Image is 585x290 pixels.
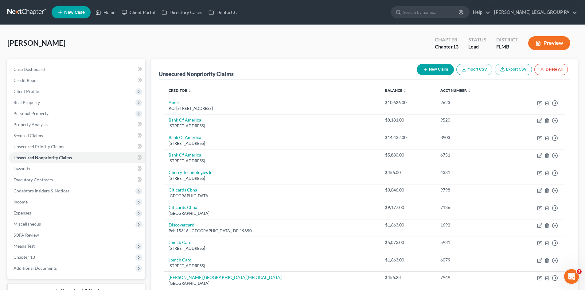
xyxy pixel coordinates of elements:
a: Jpmcb Card [169,257,192,262]
div: FLMB [496,43,518,50]
div: P.O. [STREET_ADDRESS] [169,106,375,111]
div: $1,663.00 [385,257,431,263]
a: Home [92,7,119,18]
span: New Case [64,10,85,15]
span: Secured Claims [14,133,43,138]
span: Lawsuits [14,166,30,171]
div: District [496,36,518,43]
div: $1,663.00 [385,222,431,228]
span: Credit Report [14,78,40,83]
a: [PERSON_NAME][GEOGRAPHIC_DATA][MEDICAL_DATA] [169,275,282,280]
div: [STREET_ADDRESS] [169,123,375,129]
button: New Claim [417,64,454,75]
a: Citicards Cbna [169,187,197,192]
a: Export CSV [495,64,532,75]
div: 9798 [440,187,502,193]
span: 13 [453,44,458,49]
div: 3903 [440,134,502,141]
span: Personal Property [14,111,49,116]
span: [PERSON_NAME] [7,38,65,47]
div: Unsecured Nonpriority Claims [159,70,234,78]
div: Chapter [435,43,458,50]
div: $8,181.00 [385,117,431,123]
div: [GEOGRAPHIC_DATA] [169,280,375,286]
div: $5,073.00 [385,239,431,246]
span: Chapter 13 [14,254,35,260]
a: [PERSON_NAME] LEGAL GROUP PA [491,7,577,18]
iframe: Intercom live chat [564,269,579,284]
button: Preview [528,36,570,50]
div: $456.00 [385,169,431,176]
div: [GEOGRAPHIC_DATA] [169,193,375,199]
div: 7186 [440,204,502,211]
div: 4381 [440,169,502,176]
input: Search by name... [403,6,459,18]
div: $10,626.00 [385,99,431,106]
div: 9520 [440,117,502,123]
a: Directory Cases [158,7,205,18]
div: 6079 [440,257,502,263]
div: [STREET_ADDRESS] [169,141,375,146]
div: 5931 [440,239,502,246]
span: Unsecured Nonpriority Claims [14,155,72,160]
a: Amex [169,100,180,105]
span: Case Dashboard [14,67,45,72]
a: Discovercard [169,222,194,227]
a: Help [470,7,490,18]
a: Bank Of America [169,135,201,140]
div: [STREET_ADDRESS] [169,246,375,251]
button: Delete All [534,64,568,75]
a: Balance unfold_more [385,88,407,93]
span: Expenses [14,210,31,215]
div: $456.23 [385,274,431,280]
div: $5,880.00 [385,152,431,158]
div: [STREET_ADDRESS] [169,158,375,164]
a: Secured Claims [9,130,145,141]
span: Means Test [14,243,35,249]
a: Bank Of America [169,117,201,122]
span: Client Profile [14,89,39,94]
a: Acct Number unfold_more [440,88,471,93]
div: $9,177.00 [385,204,431,211]
a: Credit Report [9,75,145,86]
div: Pob 15316, [GEOGRAPHIC_DATA], DE 19850 [169,228,375,234]
a: Lawsuits [9,163,145,174]
div: 6751 [440,152,502,158]
span: Executory Contracts [14,177,53,182]
a: DebtorCC [205,7,240,18]
div: [STREET_ADDRESS] [169,176,375,181]
div: Chapter [435,36,458,43]
div: [STREET_ADDRESS] [169,263,375,269]
a: Client Portal [119,7,158,18]
a: Unsecured Nonpriority Claims [9,152,145,163]
div: $3,046.00 [385,187,431,193]
span: Unsecured Priority Claims [14,144,64,149]
span: 3 [577,269,582,274]
a: Case Dashboard [9,64,145,75]
span: Income [14,199,28,204]
a: SOFA Review [9,230,145,241]
span: Additional Documents [14,265,57,271]
div: Lead [468,43,486,50]
i: unfold_more [188,89,192,93]
div: $14,432.00 [385,134,431,141]
a: Citicards Cbna [169,205,197,210]
a: Creditor unfold_more [169,88,192,93]
a: Property Analysis [9,119,145,130]
span: SOFA Review [14,232,39,238]
div: 1692 [440,222,502,228]
a: Bank Of America [169,152,201,157]
a: Cherry Technologies In [169,170,213,175]
span: Miscellaneous [14,221,41,226]
i: unfold_more [467,89,471,93]
div: 2623 [440,99,502,106]
button: Import CSV [456,64,492,75]
a: Executory Contracts [9,174,145,185]
i: unfold_more [403,89,407,93]
div: [GEOGRAPHIC_DATA] [169,211,375,216]
a: Unsecured Priority Claims [9,141,145,152]
div: 7949 [440,274,502,280]
div: Status [468,36,486,43]
span: Codebtors Insiders & Notices [14,188,69,193]
a: Jpmcb Card [169,240,192,245]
